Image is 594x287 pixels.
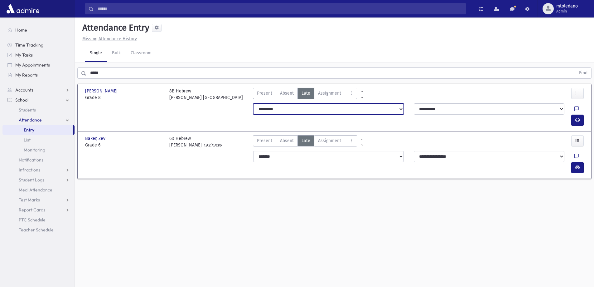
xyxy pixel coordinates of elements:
a: School [2,95,75,105]
span: Baker, Zevi [85,135,108,142]
a: Notifications [2,155,75,165]
a: Student Logs [2,175,75,185]
span: Assignment [318,90,341,96]
span: mtoledano [556,4,578,9]
img: AdmirePro [5,2,41,15]
a: Time Tracking [2,40,75,50]
span: Students [19,107,36,113]
div: AttTypes [253,88,357,101]
a: My Reports [2,70,75,80]
span: Late [302,137,310,144]
span: Infractions [19,167,40,173]
a: List [2,135,75,145]
a: Single [85,45,107,62]
a: My Appointments [2,60,75,70]
a: Test Marks [2,195,75,205]
span: Attendance [19,117,42,123]
a: Teacher Schedule [2,225,75,235]
span: List [24,137,31,143]
a: Report Cards [2,205,75,215]
span: Absent [280,137,294,144]
a: Entry [2,125,73,135]
span: PTC Schedule [19,217,46,223]
a: Meal Attendance [2,185,75,195]
a: Classroom [126,45,157,62]
span: Assignment [318,137,341,144]
span: Notifications [19,157,43,163]
span: My Reports [15,72,38,78]
a: Attendance [2,115,75,125]
span: Student Logs [19,177,44,183]
a: My Tasks [2,50,75,60]
span: Teacher Schedule [19,227,54,233]
span: Meal Attendance [19,187,52,193]
a: Bulk [107,45,126,62]
span: Accounts [15,87,33,93]
span: Time Tracking [15,42,43,48]
span: Admin [556,9,578,14]
h5: Attendance Entry [80,22,149,33]
a: Home [2,25,75,35]
a: Missing Attendance History [80,36,137,42]
a: Infractions [2,165,75,175]
button: Find [575,68,591,78]
a: PTC Schedule [2,215,75,225]
a: Students [2,105,75,115]
span: Home [15,27,27,33]
span: My Appointments [15,62,50,68]
u: Missing Attendance History [82,36,137,42]
div: 6D Hebrew [PERSON_NAME] שמעלצער [169,135,222,148]
span: [PERSON_NAME] [85,88,119,94]
span: Report Cards [19,207,45,213]
span: Test Marks [19,197,40,203]
span: Grade 8 [85,94,163,101]
span: School [15,97,28,103]
a: Monitoring [2,145,75,155]
div: AttTypes [253,135,357,148]
span: Present [257,90,272,96]
span: Grade 6 [85,142,163,148]
input: Search [94,3,466,14]
span: Entry [24,127,34,133]
span: Present [257,137,272,144]
span: Late [302,90,310,96]
span: Absent [280,90,294,96]
span: Monitoring [24,147,45,153]
a: Accounts [2,85,75,95]
div: 8B Hebrew [PERSON_NAME] [GEOGRAPHIC_DATA] [169,88,243,101]
span: My Tasks [15,52,33,58]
